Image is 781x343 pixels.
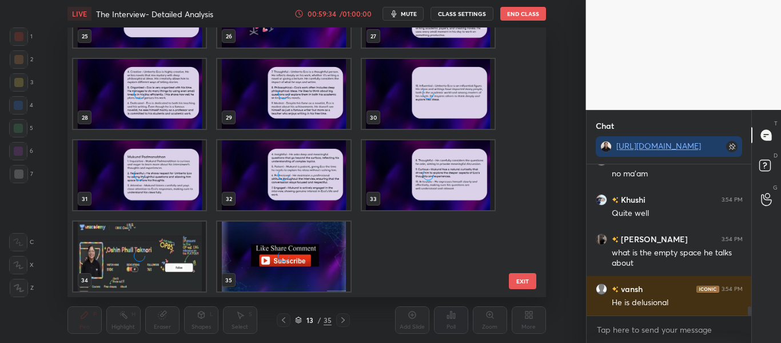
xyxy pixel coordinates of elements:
div: 3 [10,73,33,92]
div: He is delusional [612,297,743,309]
img: 7310fecd5cf84a5d8612b6f59ad61194.png [596,234,607,245]
div: Quite well [612,208,743,219]
div: 00:59:34 [306,10,338,17]
div: 3:54 PM [722,286,743,293]
p: T [774,119,778,128]
img: iconic-dark.1390631f.png [696,286,719,293]
div: 1 [10,27,33,46]
div: 35 [324,315,332,325]
div: 5 [9,119,33,137]
div: 2 [10,50,33,69]
div: what is the empty space he talks about [612,247,743,269]
p: G [773,183,778,192]
p: D [774,151,778,160]
img: default.png [596,283,607,295]
a: [URL][DOMAIN_NAME] [616,140,701,151]
div: no ma'am [612,168,743,180]
div: 4 [9,96,33,115]
button: CLASS SETTINGS [431,7,493,21]
img: no-rating-badge.077c3623.svg [612,286,619,293]
img: 661d3918f5a44498b5d1d9d4206b4b22.jpg [596,194,607,206]
img: no-rating-badge.077c3623.svg [612,236,619,243]
h4: The Interview- Detailed Analysis [96,9,213,19]
p: Chat [587,111,623,141]
h6: vansh [619,283,643,295]
button: EXIT [509,273,536,289]
button: mute [382,7,424,21]
div: Z [10,279,34,297]
img: 6783db07291b471096590914f250cd27.jpg [600,141,612,152]
div: / [318,317,321,324]
div: LIVE [67,7,91,21]
div: 3:54 PM [722,196,743,203]
img: no-rating-badge.077c3623.svg [612,197,619,203]
button: End Class [500,7,546,21]
h6: Khushi [619,194,645,206]
div: 13 [304,317,316,324]
div: 7 [10,165,33,183]
div: 6 [9,142,33,160]
span: mute [401,10,417,18]
div: / 01:00:00 [338,10,373,17]
h6: [PERSON_NAME] [619,233,688,245]
div: grid [67,27,526,297]
div: X [9,256,34,274]
div: grid [587,164,752,316]
div: C [9,233,34,251]
div: 3:54 PM [722,236,743,243]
